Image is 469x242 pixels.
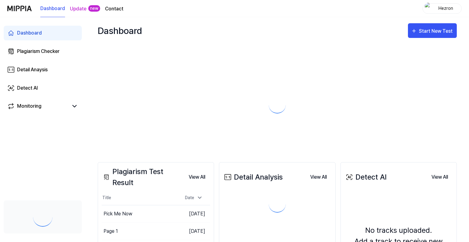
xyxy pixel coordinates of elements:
a: Monitoring [7,102,68,110]
div: Date [183,193,205,203]
button: profileHezron [423,3,462,14]
div: Pick Me Now [104,210,132,218]
a: Plagiarism Checker [4,44,82,59]
div: Plagiarism Test Result [102,166,184,188]
a: Dashboard [40,0,65,17]
div: Plagiarism Checker [17,48,60,55]
td: [DATE] [178,223,210,240]
td: [DATE] [178,205,210,223]
div: Detail Anaysis [17,66,48,73]
a: Detail Anaysis [4,62,82,77]
div: Hezron [434,5,458,12]
a: Dashboard [4,26,82,40]
div: Dashboard [17,29,42,37]
div: Detect AI [344,172,387,183]
div: Detect AI [17,84,38,92]
div: new [88,5,100,12]
img: profile [425,2,432,15]
button: View All [184,171,210,183]
a: Detect AI [4,81,82,95]
button: View All [427,171,453,183]
div: Dashboard [98,23,142,38]
button: Start New Test [408,23,457,38]
div: Start New Test [419,27,454,35]
div: Page 1 [104,228,118,235]
th: Title [102,191,178,205]
div: Monitoring [17,102,42,110]
button: View All [305,171,332,183]
a: Contact [105,5,123,13]
a: Update [70,5,86,13]
div: Detail Analysis [223,172,283,183]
